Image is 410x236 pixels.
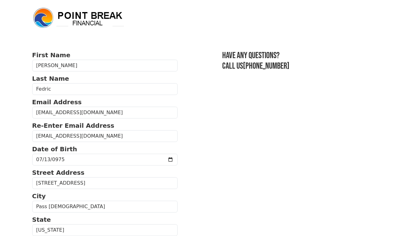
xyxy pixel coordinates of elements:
[222,50,378,61] h3: Have any questions?
[32,7,125,29] img: logo.png
[32,51,70,59] strong: First Name
[243,61,289,71] a: [PHONE_NUMBER]
[32,177,178,189] input: Street Address
[32,122,114,129] strong: Re-Enter Email Address
[32,83,178,95] input: Last Name
[32,169,85,176] strong: Street Address
[222,61,378,71] h3: Call us
[32,60,178,71] input: First Name
[32,216,51,223] strong: State
[32,130,178,142] input: Re-Enter Email Address
[32,201,178,212] input: City
[32,75,69,82] strong: Last Name
[32,145,77,153] strong: Date of Birth
[32,192,46,200] strong: City
[32,107,178,118] input: Email Address
[32,98,82,106] strong: Email Address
